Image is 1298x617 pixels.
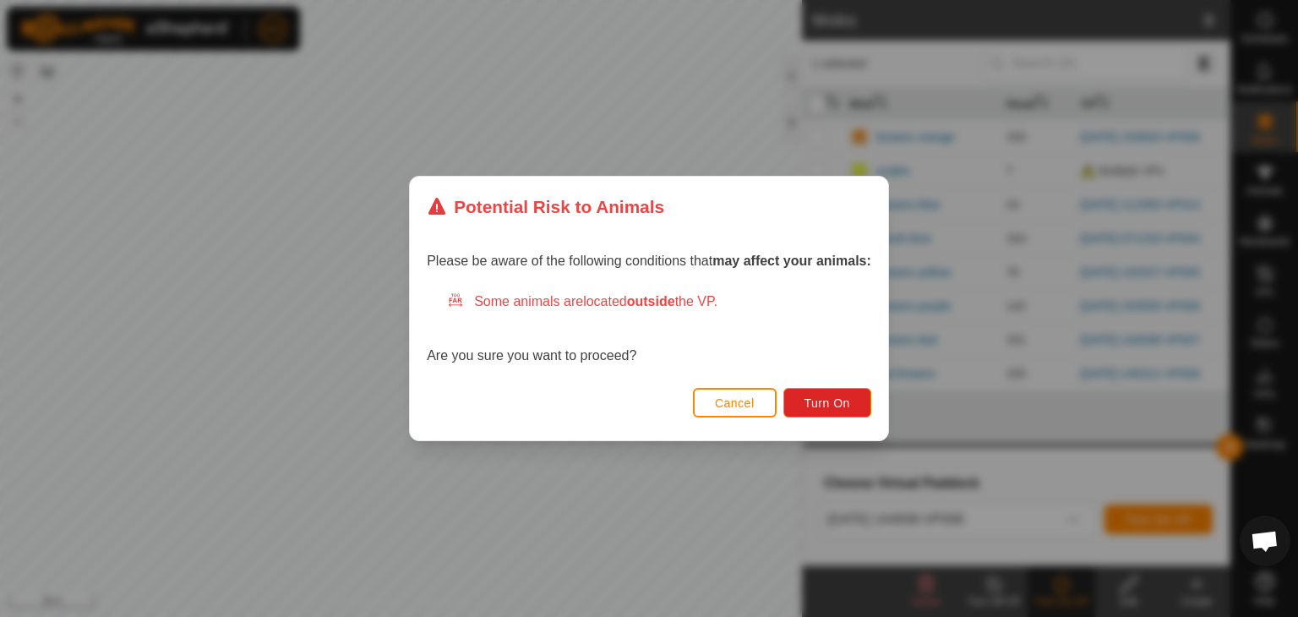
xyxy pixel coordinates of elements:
[447,292,871,312] div: Some animals are
[583,294,717,308] span: located the VP.
[427,254,871,268] span: Please be aware of the following conditions that
[783,388,871,418] button: Turn On
[427,292,871,366] div: Are you sure you want to proceed?
[712,254,871,268] strong: may affect your animals:
[693,388,777,418] button: Cancel
[427,194,664,220] div: Potential Risk to Animals
[627,294,675,308] strong: outside
[1240,516,1290,566] div: Open chat
[804,396,850,410] span: Turn On
[715,396,755,410] span: Cancel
